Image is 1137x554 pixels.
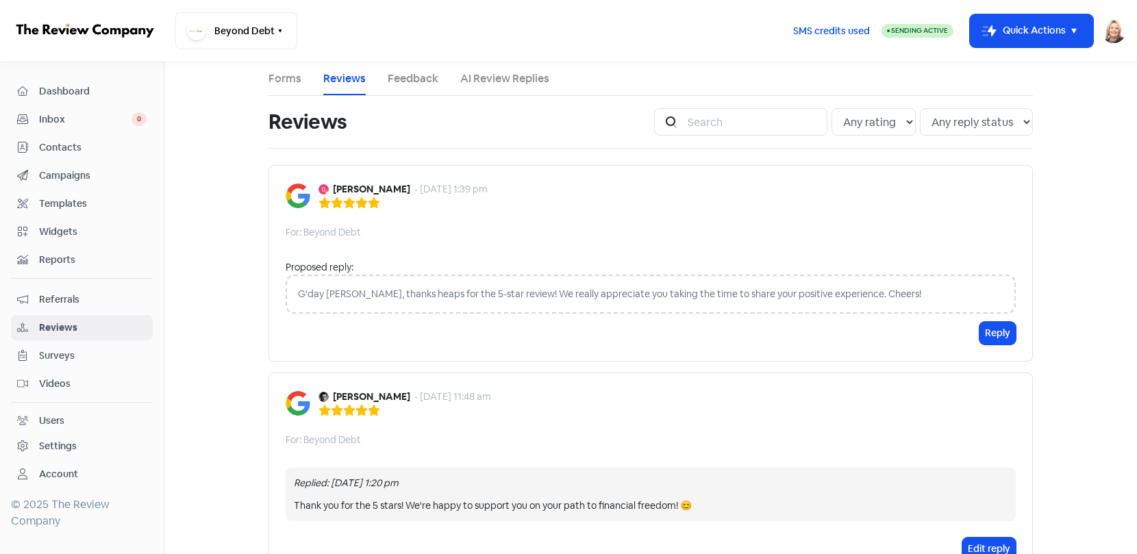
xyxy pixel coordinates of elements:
a: Reports [11,247,153,273]
span: Campaigns [39,168,147,183]
span: Reports [39,253,147,267]
a: Dashboard [11,79,153,104]
span: Contacts [39,140,147,155]
span: Surveys [39,349,147,363]
span: Templates [39,197,147,211]
a: Referrals [11,287,153,312]
a: Settings [11,433,153,459]
a: Videos [11,371,153,396]
button: Quick Actions [970,14,1093,47]
i: Replied: [DATE] 1:20 pm [294,477,399,489]
button: Beyond Debt [175,12,297,49]
a: Reviews [11,315,153,340]
img: Avatar [318,184,329,194]
a: Reviews [323,71,366,87]
span: Sending Active [891,26,948,35]
a: Sending Active [882,23,953,39]
a: Feedback [388,71,438,87]
span: Referrals [39,292,147,307]
div: G'day [PERSON_NAME], thanks heaps for the 5-star review! We really appreciate you taking the time... [286,275,1016,314]
b: [PERSON_NAME] [333,182,410,197]
b: [PERSON_NAME] [333,390,410,404]
span: 0 [132,112,147,126]
a: AI Review Replies [460,71,549,87]
span: Videos [39,377,147,391]
a: Users [11,408,153,433]
div: For: Beyond Debt [286,433,361,447]
div: For: Beyond Debt [286,225,361,240]
div: Account [39,467,78,481]
input: Search [679,108,827,136]
a: Widgets [11,219,153,244]
a: Surveys [11,343,153,368]
a: SMS credits used [782,23,882,37]
a: Account [11,462,153,487]
h1: Reviews [268,100,347,144]
img: Image [286,184,310,208]
button: Reply [979,322,1016,344]
img: Avatar [318,392,329,402]
a: Inbox 0 [11,107,153,132]
div: © 2025 The Review Company [11,496,153,529]
div: - [DATE] 1:39 pm [414,182,488,197]
span: Reviews [39,320,147,335]
a: Templates [11,191,153,216]
div: Proposed reply: [286,260,1016,275]
div: Users [39,414,64,428]
img: Image [286,391,310,416]
a: Campaigns [11,163,153,188]
span: Dashboard [39,84,147,99]
a: Forms [268,71,301,87]
span: Inbox [39,112,132,127]
div: Thank you for the 5 stars! We're happy to support you on your path to financial freedom! 😊 [294,499,1008,513]
a: Contacts [11,135,153,160]
span: SMS credits used [793,24,870,38]
div: Settings [39,439,77,453]
img: User [1101,18,1126,43]
div: - [DATE] 11:48 am [414,390,491,404]
span: Widgets [39,225,147,239]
